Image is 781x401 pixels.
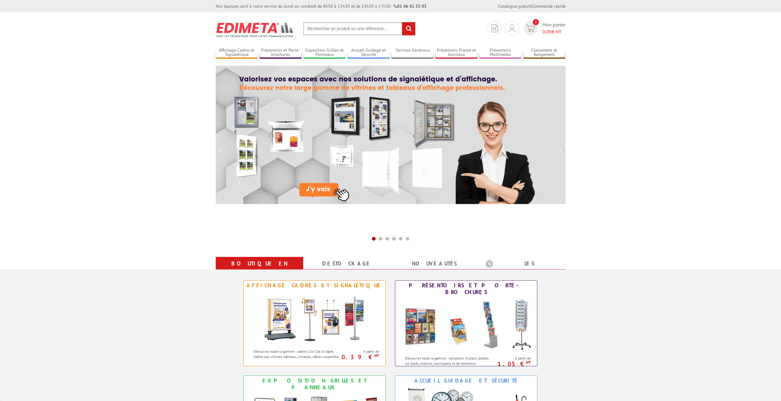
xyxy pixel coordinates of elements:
[542,28,566,35] span: € HT
[216,18,294,41] img: Présentoir, panneau, stand - Edimeta - PLV, affichage, mobilier bureau, entreprise
[303,22,416,35] input: Rechercher un produit ou une référence...
[304,48,346,58] a: Exposition Grilles et Panneaux
[245,282,384,289] div: Affichage Cadres et Signalétique
[397,377,535,384] div: Accueil Guidage et Sécurité
[253,349,341,359] p: Découvrez toute la gamme : cadres Clic-Clac à clapet, cadres Led, vitrines, tableaux, cimaises, c...
[216,3,427,9] div: Nos équipes sont à votre service du lundi au vendredi de 8h30 à 12h30 et de 13h30 à 17h30
[398,258,471,269] a: nouveautés
[508,25,515,32] img: devis rapide
[542,29,552,35] span: 0,00
[485,258,558,280] a: Les promotions
[391,48,434,58] a: Services Généraux
[397,282,535,296] div: Présentoirs et Porte-brochures
[216,48,258,58] a: Affichage Cadres et Signalétique
[494,356,531,361] span: A partir de
[399,297,534,352] img: Présentoirs et Porte-brochures
[526,25,535,32] img: devis rapide
[498,3,531,9] a: Catalogue gratuit
[395,280,537,366] a: Présentoirs et Porte-brochures Présentoirs et Porte-brochures Découvrez toute la gamme : comptoir...
[522,21,566,35] a: devis rapide 0 Mon panier 0,00€ HT
[523,48,566,58] a: Classement et Rangement
[343,349,379,354] span: A partir de
[405,356,493,371] p: Découvrez toute la gamme : comptoirs, muraux, pliants, sur pieds, mobiles, tourniquets et de nomb...
[394,3,427,9] strong: 01 46 81 33 03
[311,258,383,269] a: Destockage
[492,25,498,32] img: devis rapide
[340,355,379,359] p: 0.39 €
[243,280,386,366] a: Affichage Cadres et Signalétique Affichage Cadres et Signalétique Découvrez toute la gamme : cadr...
[479,48,522,58] a: Présentoirs Multimédia
[498,3,566,9] div: |
[258,290,371,346] img: Affichage Cadres et Signalétique
[245,377,384,391] div: Exposition Grilles et Panneaux
[526,360,531,365] sup: HT
[402,22,415,35] input: rechercher
[532,3,566,9] a: Commande rapide
[491,362,531,366] p: 1.05 €
[533,19,539,25] span: 0
[374,353,379,358] sup: HT
[260,48,302,58] a: Présentoirs et Porte-brochures
[223,258,296,280] a: Boutique en ligne
[347,48,390,58] a: Accueil Guidage et Sécurité
[485,258,562,270] b: Les promotions
[435,48,477,58] a: Présentoirs Presse et Journaux
[542,21,566,35] span: Mon panier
